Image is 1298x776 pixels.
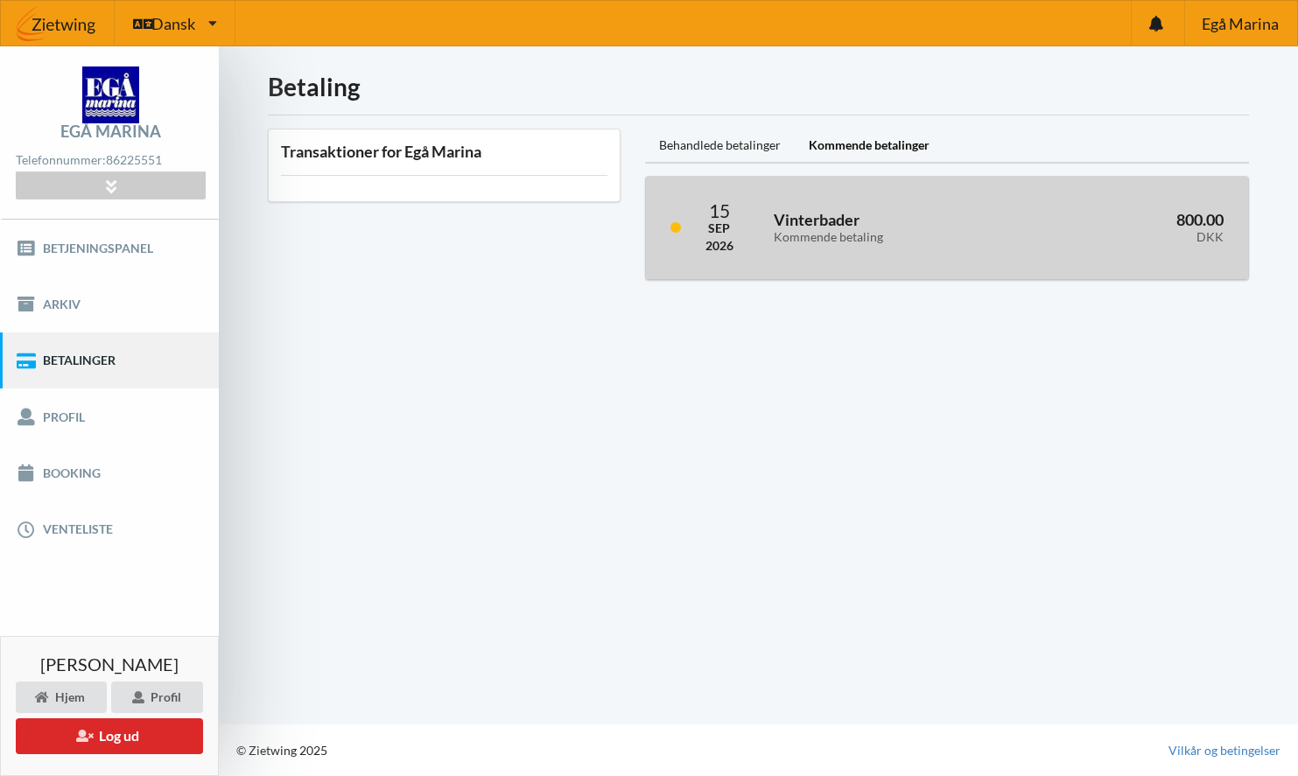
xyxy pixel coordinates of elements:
strong: 86225551 [106,152,162,167]
div: 2026 [705,237,733,255]
span: Egå Marina [1202,16,1279,31]
div: Hjem [16,682,107,713]
div: Kommende betalinger [795,129,944,164]
img: logo [82,66,139,123]
div: Profil [111,682,203,713]
a: Vilkår og betingelser [1168,742,1280,759]
h3: 800.00 [1042,210,1224,245]
span: Dansk [151,16,195,31]
div: Sep [705,220,733,237]
h3: Vinterbader [774,210,1018,245]
div: Behandlede betalinger [645,129,795,164]
h3: Transaktioner for Egå Marina [281,142,607,162]
div: Kommende betaling [774,230,1018,245]
div: Egå Marina [60,123,161,139]
div: 15 [705,201,733,220]
h1: Betaling [268,71,1249,102]
button: Log ud [16,718,203,754]
div: Telefonnummer: [16,149,205,172]
div: DKK [1042,230,1224,245]
span: [PERSON_NAME] [40,655,179,673]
